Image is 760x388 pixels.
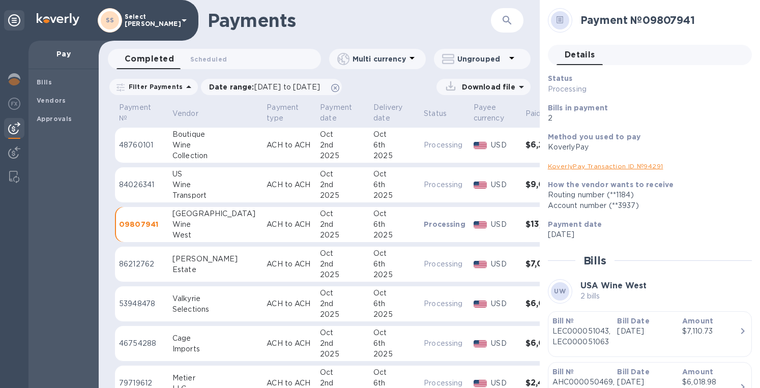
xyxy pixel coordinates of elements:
[320,140,365,151] div: 2nd
[208,10,491,31] h1: Payments
[552,326,609,347] p: LEC000051043, LEC000051063
[267,338,312,349] p: ACH to ACH
[552,368,574,376] b: Bill №
[373,309,416,320] div: 2025
[424,299,465,309] p: Processing
[373,180,416,190] div: 6th
[580,281,647,290] b: USA Wine West
[267,140,312,151] p: ACH to ACH
[209,82,325,92] p: Date range :
[424,108,447,119] p: Status
[552,317,574,325] b: Bill №
[424,180,465,190] p: Processing
[373,367,416,378] div: Oct
[172,219,258,230] div: Wine
[491,219,517,230] p: USD
[525,299,572,309] h3: $6,091.68
[320,102,352,124] p: Payment date
[320,151,365,161] div: 2025
[617,326,674,337] p: [DATE]
[172,169,258,180] div: US
[172,304,258,315] div: Selections
[201,79,342,95] div: Date range:[DATE] to [DATE]
[424,140,465,151] p: Processing
[458,82,515,92] p: Download file
[320,169,365,180] div: Oct
[320,270,365,280] div: 2025
[617,368,649,376] b: Bill Date
[474,142,487,149] img: USD
[682,326,739,337] div: $7,110.73
[373,129,416,140] div: Oct
[373,248,416,259] div: Oct
[548,84,679,95] p: Processing
[548,162,663,170] a: KoverlyPay Transaction ID № 94291
[320,102,365,124] span: Payment date
[172,108,212,119] span: Vendor
[525,180,572,190] h3: $9,078.47
[267,180,312,190] p: ACH to ACH
[254,83,320,91] span: [DATE] to [DATE]
[373,169,416,180] div: Oct
[474,301,487,308] img: USD
[172,264,258,275] div: Estate
[548,74,573,82] b: Status
[172,190,258,201] div: Transport
[172,230,258,241] div: West
[580,14,744,26] h2: Payment № 09807941
[320,309,365,320] div: 2025
[320,367,365,378] div: Oct
[190,54,227,65] span: Scheduled
[119,338,164,349] p: 46754288
[457,54,506,64] p: Ungrouped
[320,219,365,230] div: 2nd
[474,182,487,189] img: USD
[617,317,649,325] b: Bill Date
[125,13,176,27] p: Select [PERSON_NAME]
[580,291,647,302] p: 2 bills
[320,338,365,349] div: 2nd
[682,368,713,376] b: Amount
[320,180,365,190] div: 2nd
[548,190,744,200] div: Routing number (**1184)
[172,333,258,344] div: Cage
[37,97,66,104] b: Vendors
[548,133,640,141] b: Method you used to pay
[320,129,365,140] div: Oct
[320,208,365,219] div: Oct
[373,102,416,124] span: Delivery date
[320,327,365,338] div: Oct
[106,16,114,24] b: SS
[474,102,504,124] p: Payee currency
[373,338,416,349] div: 6th
[474,261,487,268] img: USD
[373,102,402,124] p: Delivery date
[172,108,198,119] p: Vendor
[373,327,416,338] div: Oct
[37,115,72,123] b: Approvals
[565,48,595,62] span: Details
[172,151,258,161] div: Collection
[172,344,258,354] div: Imports
[424,338,465,349] p: Processing
[474,221,487,228] img: USD
[548,104,608,112] b: Bills in payment
[554,287,566,295] b: UW
[424,108,460,119] span: Status
[491,259,517,270] p: USD
[320,299,365,309] div: 2nd
[373,140,416,151] div: 6th
[373,208,416,219] div: Oct
[119,259,164,270] p: 86212762
[548,142,744,153] div: KoverlyPay
[267,219,312,230] p: ACH to ACH
[491,299,517,309] p: USD
[548,311,752,357] button: Bill №LEC000051043, LEC000051063Bill Date[DATE]Amount$7,110.73
[373,270,416,280] div: 2025
[172,129,258,140] div: Boutique
[424,219,465,229] p: Processing
[491,338,517,349] p: USD
[373,349,416,360] div: 2025
[491,180,517,190] p: USD
[172,180,258,190] div: Wine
